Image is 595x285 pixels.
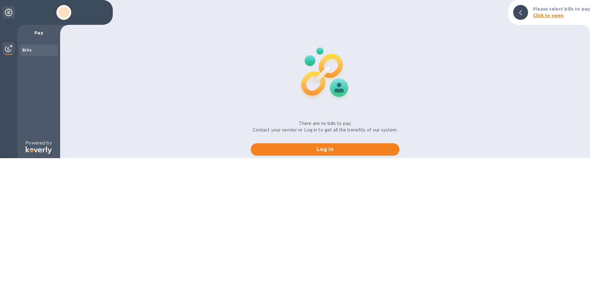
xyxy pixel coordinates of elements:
b: Click to open [533,13,564,18]
b: Please select bills to pay [533,7,590,11]
b: Bills [22,48,32,52]
button: Log in [251,143,399,156]
p: Powered by [25,140,52,146]
p: Pay [22,30,55,36]
span: Log in [256,146,394,153]
img: Logo [26,146,52,154]
p: There are no bills to pay. Contact your vendor or Log in to get all the benefits of our system. [253,120,398,133]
